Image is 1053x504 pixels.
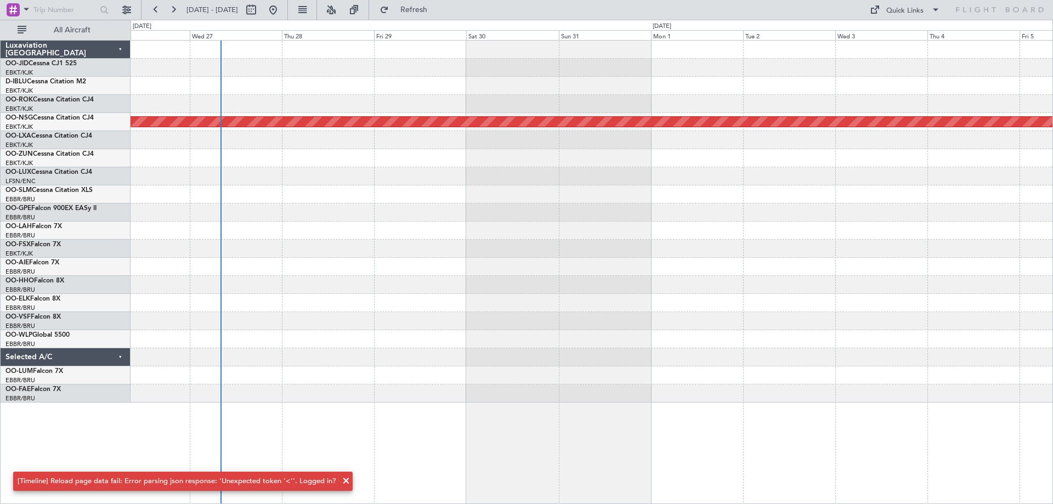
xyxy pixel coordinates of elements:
[5,187,93,194] a: OO-SLMCessna Citation XLS
[5,60,77,67] a: OO-JIDCessna CJ1 525
[186,5,238,15] span: [DATE] - [DATE]
[375,1,440,19] button: Refresh
[391,6,437,14] span: Refresh
[5,386,61,393] a: OO-FAEFalcon 7X
[5,105,33,113] a: EBKT/KJK
[5,268,35,276] a: EBBR/BRU
[5,259,59,266] a: OO-AIEFalcon 7X
[5,169,92,175] a: OO-LUXCessna Citation CJ4
[5,60,29,67] span: OO-JID
[5,296,30,302] span: OO-ELK
[5,259,29,266] span: OO-AIE
[5,223,32,230] span: OO-LAH
[5,376,35,384] a: EBBR/BRU
[651,30,743,40] div: Mon 1
[886,5,924,16] div: Quick Links
[559,30,651,40] div: Sun 31
[5,241,61,248] a: OO-FSXFalcon 7X
[5,314,31,320] span: OO-VSF
[5,205,31,212] span: OO-GPE
[5,169,31,175] span: OO-LUX
[5,123,33,131] a: EBKT/KJK
[5,250,33,258] a: EBKT/KJK
[5,78,27,85] span: D-IBLU
[5,97,94,103] a: OO-ROKCessna Citation CJ4
[5,213,35,222] a: EBBR/BRU
[5,187,32,194] span: OO-SLM
[5,231,35,240] a: EBBR/BRU
[98,30,190,40] div: Tue 26
[5,195,35,203] a: EBBR/BRU
[5,314,61,320] a: OO-VSFFalcon 8X
[5,115,33,121] span: OO-NSG
[5,133,92,139] a: OO-LXACessna Citation CJ4
[5,78,86,85] a: D-IBLUCessna Citation M2
[5,177,36,185] a: LFSN/ENC
[190,30,282,40] div: Wed 27
[653,22,671,31] div: [DATE]
[5,332,32,338] span: OO-WLP
[5,241,31,248] span: OO-FSX
[12,21,119,39] button: All Aircraft
[5,133,31,139] span: OO-LXA
[5,386,31,393] span: OO-FAE
[5,151,33,157] span: OO-ZUN
[5,278,34,284] span: OO-HHO
[5,223,62,230] a: OO-LAHFalcon 7X
[927,30,1020,40] div: Thu 4
[5,340,35,348] a: EBBR/BRU
[5,97,33,103] span: OO-ROK
[5,141,33,149] a: EBKT/KJK
[5,278,64,284] a: OO-HHOFalcon 8X
[18,476,336,487] div: [Timeline] Reload page data fail: Error parsing json response: 'Unexpected token '<''. Logged in?
[5,205,97,212] a: OO-GPEFalcon 900EX EASy II
[5,304,35,312] a: EBBR/BRU
[133,22,151,31] div: [DATE]
[466,30,558,40] div: Sat 30
[33,2,97,18] input: Trip Number
[5,69,33,77] a: EBKT/KJK
[5,368,33,375] span: OO-LUM
[5,151,94,157] a: OO-ZUNCessna Citation CJ4
[864,1,946,19] button: Quick Links
[5,159,33,167] a: EBKT/KJK
[5,394,35,403] a: EBBR/BRU
[29,26,116,34] span: All Aircraft
[5,332,70,338] a: OO-WLPGlobal 5500
[5,115,94,121] a: OO-NSGCessna Citation CJ4
[5,296,60,302] a: OO-ELKFalcon 8X
[743,30,835,40] div: Tue 2
[835,30,927,40] div: Wed 3
[5,368,63,375] a: OO-LUMFalcon 7X
[5,87,33,95] a: EBKT/KJK
[282,30,374,40] div: Thu 28
[5,286,35,294] a: EBBR/BRU
[374,30,466,40] div: Fri 29
[5,322,35,330] a: EBBR/BRU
